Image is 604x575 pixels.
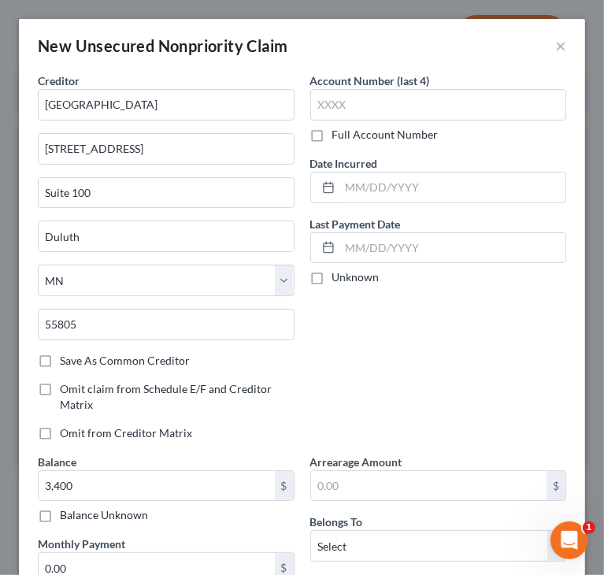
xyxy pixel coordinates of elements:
input: MM/DD/YYYY [340,172,566,202]
input: 0.00 [311,471,547,501]
label: Full Account Number [332,127,439,143]
input: Search creditor by name... [38,89,295,121]
label: Balance Unknown [60,507,148,523]
div: New Unsecured Nonpriority Claim [38,35,287,57]
input: Enter address... [39,134,294,164]
button: × [555,36,566,55]
label: Arrearage Amount [310,454,402,470]
label: Date Incurred [310,155,378,172]
label: Balance [38,454,76,470]
span: Belongs To [310,515,363,529]
input: 0.00 [39,471,275,501]
input: XXXX [310,89,567,121]
div: $ [275,471,294,501]
div: $ [547,471,565,501]
span: Omit from Creditor Matrix [60,426,192,440]
label: Last Payment Date [310,216,401,232]
iframe: Intercom live chat [550,521,588,559]
input: Enter city... [39,221,294,251]
label: Unknown [332,269,380,285]
span: Omit claim from Schedule E/F and Creditor Matrix [60,382,272,411]
span: Creditor [38,74,80,87]
input: Enter zip... [38,309,295,340]
label: Monthly Payment [38,536,125,552]
label: Save As Common Creditor [60,353,190,369]
input: Apt, Suite, etc... [39,178,294,208]
span: 1 [583,521,595,534]
label: Account Number (last 4) [310,72,430,89]
input: MM/DD/YYYY [340,233,566,263]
